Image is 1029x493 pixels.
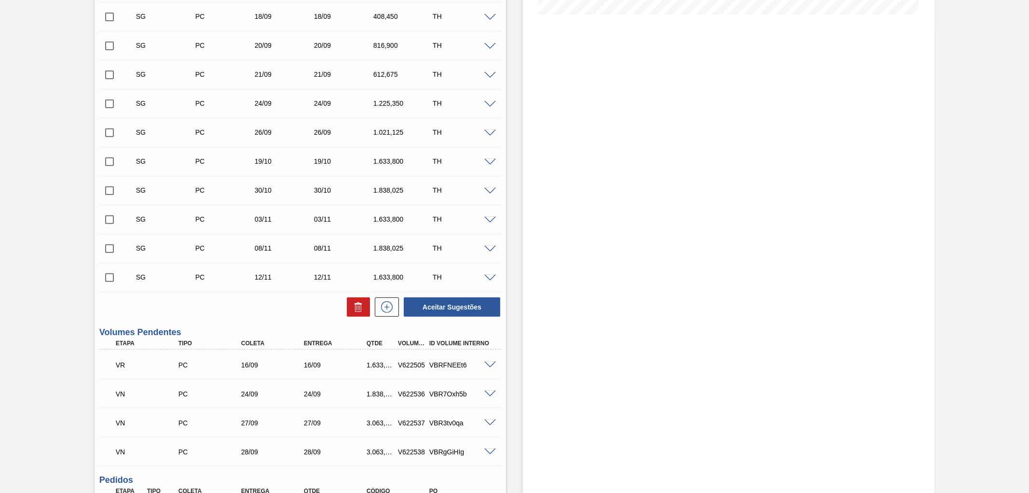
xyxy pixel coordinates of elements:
[134,13,200,20] div: Sugestão Criada
[134,42,200,49] div: Sugestão Criada
[312,273,378,281] div: 12/11/2025
[252,244,319,252] div: 08/11/2025
[371,99,438,107] div: 1.225,350
[252,273,319,281] div: 12/11/2025
[312,13,378,20] div: 18/09/2025
[396,390,429,398] div: V622536
[371,70,438,78] div: 612,675
[193,215,260,223] div: Pedido de Compra
[113,441,184,463] div: Volume de Negociação
[371,215,438,223] div: 1.633,800
[252,186,319,194] div: 30/10/2025
[193,42,260,49] div: Pedido de Compra
[430,42,497,49] div: TH
[239,448,310,456] div: 28/09/2025
[113,340,184,347] div: Etapa
[176,361,247,369] div: Pedido de Compra
[312,157,378,165] div: 19/10/2025
[371,13,438,20] div: 408,450
[430,273,497,281] div: TH
[399,296,501,318] div: Aceitar Sugestões
[364,419,398,427] div: 3.063,375
[116,361,182,369] p: VR
[312,70,378,78] div: 21/09/2025
[302,361,372,369] div: 16/09/2025
[312,99,378,107] div: 24/09/2025
[427,340,498,347] div: Id Volume Interno
[427,390,498,398] div: VBR7Oxh5b
[134,99,200,107] div: Sugestão Criada
[371,157,438,165] div: 1.633,800
[302,448,372,456] div: 28/09/2025
[239,419,310,427] div: 27/09/2025
[430,157,497,165] div: TH
[176,448,247,456] div: Pedido de Compra
[193,70,260,78] div: Pedido de Compra
[176,340,247,347] div: Tipo
[134,186,200,194] div: Sugestão Criada
[252,42,319,49] div: 20/09/2025
[430,128,497,136] div: TH
[371,273,438,281] div: 1.633,800
[302,390,372,398] div: 24/09/2025
[312,186,378,194] div: 30/10/2025
[404,297,500,317] button: Aceitar Sugestões
[116,390,182,398] p: VN
[370,297,399,317] div: Nova sugestão
[430,99,497,107] div: TH
[312,244,378,252] div: 08/11/2025
[312,215,378,223] div: 03/11/2025
[239,361,310,369] div: 16/09/2025
[239,390,310,398] div: 24/09/2025
[430,215,497,223] div: TH
[252,70,319,78] div: 21/09/2025
[193,157,260,165] div: Pedido de Compra
[193,244,260,252] div: Pedido de Compra
[193,128,260,136] div: Pedido de Compra
[371,128,438,136] div: 1.021,125
[396,340,429,347] div: Volume Portal
[113,354,184,376] div: Volume Recusado
[430,13,497,20] div: TH
[176,419,247,427] div: Pedido de Compra
[193,13,260,20] div: Pedido de Compra
[116,419,182,427] p: VN
[193,99,260,107] div: Pedido de Compra
[430,186,497,194] div: TH
[371,42,438,49] div: 816,900
[302,340,372,347] div: Entrega
[342,297,370,317] div: Excluir Sugestões
[312,42,378,49] div: 20/09/2025
[134,128,200,136] div: Sugestão Criada
[364,361,398,369] div: 1.633,800
[396,448,429,456] div: V622538
[176,390,247,398] div: Pedido de Compra
[134,273,200,281] div: Sugestão Criada
[113,383,184,405] div: Volume de Negociação
[430,70,497,78] div: TH
[134,244,200,252] div: Sugestão Criada
[252,157,319,165] div: 19/10/2025
[430,244,497,252] div: TH
[193,273,260,281] div: Pedido de Compra
[252,99,319,107] div: 24/09/2025
[252,13,319,20] div: 18/09/2025
[312,128,378,136] div: 26/09/2025
[427,448,498,456] div: VBRgGiHIg
[99,327,501,338] h3: Volumes Pendentes
[427,419,498,427] div: VBR3tv0qa
[396,361,429,369] div: V622505
[134,157,200,165] div: Sugestão Criada
[116,448,182,456] p: VN
[99,475,501,485] h3: Pedidos
[252,215,319,223] div: 03/11/2025
[134,70,200,78] div: Sugestão Criada
[364,340,398,347] div: Qtde
[252,128,319,136] div: 26/09/2025
[371,186,438,194] div: 1.838,025
[364,390,398,398] div: 1.838,025
[134,215,200,223] div: Sugestão Criada
[239,340,310,347] div: Coleta
[302,419,372,427] div: 27/09/2025
[193,186,260,194] div: Pedido de Compra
